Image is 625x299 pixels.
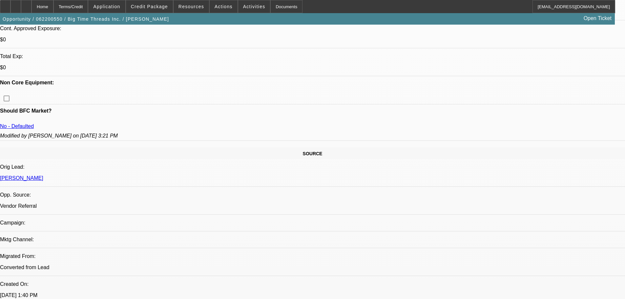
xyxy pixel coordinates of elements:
button: Application [88,0,125,13]
button: Actions [210,0,238,13]
button: Credit Package [126,0,173,13]
a: Open Ticket [581,13,614,24]
button: Activities [238,0,270,13]
span: Actions [215,4,233,9]
span: SOURCE [303,151,323,156]
span: Opportunity / 062200550 / Big Time Threads Inc. / [PERSON_NAME] [3,16,169,22]
span: Resources [178,4,204,9]
span: Application [93,4,120,9]
span: Credit Package [131,4,168,9]
button: Resources [174,0,209,13]
span: Activities [243,4,265,9]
